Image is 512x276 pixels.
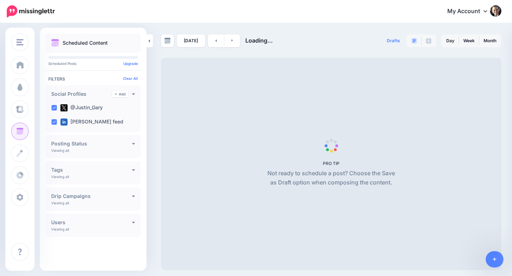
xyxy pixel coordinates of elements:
[48,62,138,65] p: Scheduled Posts
[164,38,171,44] img: calendar-grey-darker.png
[60,104,103,111] label: @Justin_Gary
[51,227,69,231] p: Viewing all
[440,3,501,20] a: My Account
[123,76,138,81] a: Clear All
[245,37,273,44] span: Loading...
[51,148,69,153] p: Viewing all
[51,92,112,96] h4: Social Profiles
[48,76,138,82] h4: Filters
[265,161,398,166] h5: PRO TIP
[51,201,69,205] p: Viewing all
[177,34,205,47] a: [DATE]
[51,194,132,199] h4: Drip Campaigns
[60,104,68,111] img: twitter-square.png
[51,220,132,225] h4: Users
[459,35,479,46] a: Week
[16,39,23,45] img: menu.png
[383,34,404,47] a: Drafts
[51,39,59,47] img: calendar.png
[51,141,132,146] h4: Posting Status
[7,5,55,17] img: Missinglettr
[60,118,68,126] img: linkedin-square.png
[51,175,69,179] p: Viewing all
[51,167,132,172] h4: Tags
[112,91,128,97] a: Add
[411,38,417,44] img: paragraph-boxed.png
[63,40,108,45] p: Scheduled Content
[479,35,501,46] a: Month
[387,39,400,43] span: Drafts
[265,169,398,187] p: Not ready to schedule a post? Choose the Save as Draft option when composing the content.
[442,35,459,46] a: Day
[123,61,138,66] a: Upgrade
[426,38,431,44] img: facebook-grey-square.png
[60,118,123,126] label: [PERSON_NAME] feed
